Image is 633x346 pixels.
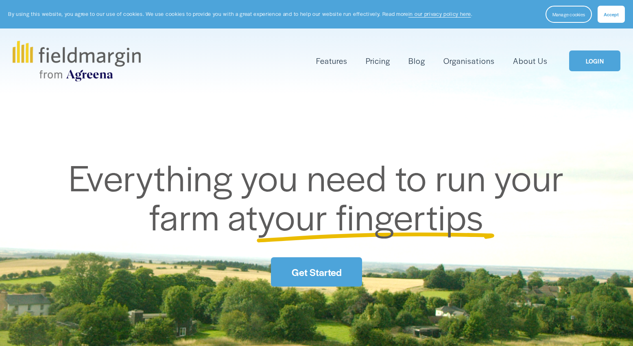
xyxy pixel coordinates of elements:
a: Blog [408,54,425,68]
button: Manage cookies [546,6,592,23]
img: fieldmargin.com [13,41,140,81]
a: Get Started [271,257,362,286]
a: in our privacy policy here [408,10,471,18]
span: Accept [604,11,619,18]
a: folder dropdown [316,54,347,68]
span: your fingertips [258,190,484,241]
a: Organisations [443,54,494,68]
span: Manage cookies [552,11,585,18]
a: LOGIN [569,50,620,71]
span: Everything you need to run your farm at [69,151,573,241]
a: About Us [513,54,548,68]
span: Features [316,55,347,67]
p: By using this website, you agree to our use of cookies. We use cookies to provide you with a grea... [8,10,472,18]
button: Accept [598,6,625,23]
a: Pricing [366,54,390,68]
